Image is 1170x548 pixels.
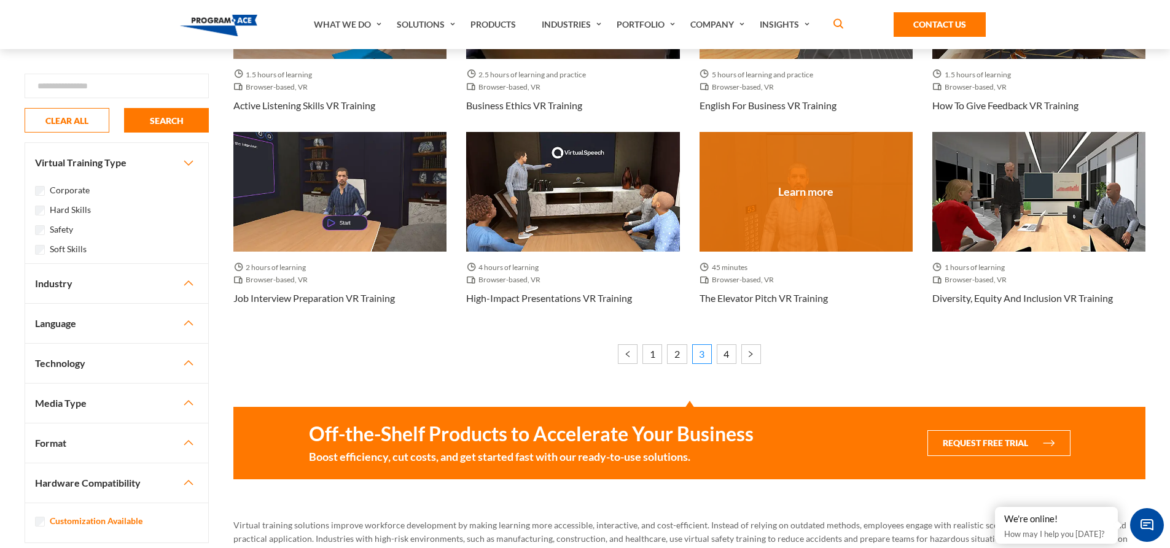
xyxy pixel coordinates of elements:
[932,81,1012,93] span: Browser-based, VR
[932,261,1010,274] span: 1 hours of learning
[692,344,712,364] span: 3
[700,132,913,325] a: Thumbnail - The elevator pitch VR Training 45 minutes Browser-based, VR The elevator pitch VR Tra...
[1130,508,1164,542] span: Chat Widget
[25,304,208,343] button: Language
[700,69,818,81] span: 5 hours of learning and practice
[700,81,779,93] span: Browser-based, VR
[932,69,1016,81] span: 1.5 hours of learning
[50,183,90,197] label: Corporate
[233,69,317,81] span: 1.5 hours of learning
[25,384,208,423] button: Media Type
[233,98,375,113] h3: Active listening skills VR Training
[466,69,591,81] span: 2.5 hours of learning and practice
[717,344,736,364] a: 4
[466,291,632,306] h3: High-impact presentations VR Training
[700,274,779,286] span: Browser-based, VR
[309,449,754,465] small: Boost efficiency, cut costs, and get started fast with our ready-to-use solutions.
[700,291,828,306] h3: The elevator pitch VR Training
[50,203,91,217] label: Hard Skills
[927,430,1071,456] button: Request Free Trial
[25,463,208,503] button: Hardware Compatibility
[700,98,837,113] h3: English for business VR Training
[309,422,754,446] strong: Off-the-Shelf Products to Accelerate Your Business
[35,245,45,255] input: Soft Skills
[466,98,582,113] h3: Business ethics VR Training
[50,242,87,256] label: Soft Skills
[894,12,986,37] a: Contact Us
[1004,527,1109,541] p: How may I help you [DATE]?
[25,264,208,303] button: Industry
[466,132,679,325] a: Thumbnail - High-impact presentations VR Training 4 hours of learning Browser-based, VR High-impa...
[233,261,311,274] span: 2 hours of learning
[618,344,638,364] a: « Previous
[35,225,45,235] input: Safety
[25,423,208,463] button: Format
[700,261,752,274] span: 45 minutes
[932,274,1012,286] span: Browser-based, VR
[233,291,395,306] h3: Job interview preparation VR Training
[932,291,1113,306] h3: Diversity, equity and inclusion VR Training
[1004,513,1109,525] div: We're online!
[642,344,662,364] a: 1
[180,15,258,36] img: Program-Ace
[466,274,545,286] span: Browser-based, VR
[932,98,1078,113] h3: How to give feedback VR Training
[466,81,545,93] span: Browser-based, VR
[667,344,687,364] a: 2
[233,274,313,286] span: Browser-based, VR
[35,186,45,196] input: Corporate
[932,132,1145,325] a: Thumbnail - Diversity, equity and inclusion VR Training 1 hours of learning Browser-based, VR Div...
[50,514,142,528] label: Customization Available
[466,261,544,274] span: 4 hours of learning
[233,81,313,93] span: Browser-based, VR
[233,132,447,325] a: Thumbnail - Job interview preparation VR Training 2 hours of learning Browser-based, VR Job inter...
[25,344,208,383] button: Technology
[50,223,73,236] label: Safety
[35,517,45,527] input: Customization Available
[741,344,761,364] a: Next »
[25,108,109,133] button: CLEAR ALL
[35,206,45,215] input: Hard Skills
[25,143,208,182] button: Virtual Training Type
